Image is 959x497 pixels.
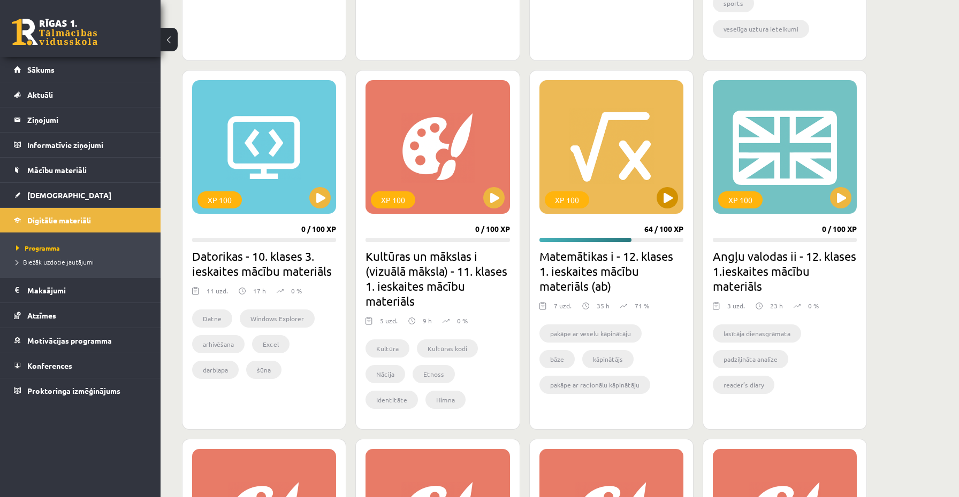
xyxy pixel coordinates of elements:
[291,286,302,296] p: 0 %
[423,316,432,325] p: 9 h
[366,391,418,409] li: Identitāte
[539,248,683,293] h2: Matemātikas i - 12. klases 1. ieskaites mācību materiāls (ab)
[14,133,147,157] a: Informatīvie ziņojumi
[27,310,56,320] span: Atzīmes
[713,324,801,343] li: lasītāja dienasgrāmata
[808,301,819,310] p: 0 %
[252,335,290,353] li: Excel
[16,257,150,267] a: Biežāk uzdotie jautājumi
[253,286,266,296] p: 17 h
[14,183,147,207] a: [DEMOGRAPHIC_DATA]
[713,350,788,368] li: padziļināta analīze
[417,339,478,358] li: Kultūras kodi
[713,248,857,293] h2: Angļu valodas ii - 12. klases 1.ieskaites mācību materiāls
[192,335,245,353] li: arhivēšana
[27,190,111,200] span: [DEMOGRAPHIC_DATA]
[27,65,55,74] span: Sākums
[770,301,783,310] p: 23 h
[27,133,147,157] legend: Informatīvie ziņojumi
[718,191,763,208] div: XP 100
[207,286,228,302] div: 11 uzd.
[380,316,398,332] div: 5 uzd.
[27,165,87,175] span: Mācību materiāli
[539,350,575,368] li: bāze
[27,361,72,370] span: Konferences
[12,19,97,45] a: Rīgas 1. Tālmācības vidusskola
[14,328,147,353] a: Motivācijas programma
[27,278,147,302] legend: Maksājumi
[366,339,409,358] li: Kultūra
[539,324,642,343] li: pakāpe ar veselu kāpinātāju
[366,248,509,308] h2: Kultūras un mākslas i (vizuālā māksla) - 11. klases 1. ieskaites mācību materiāls
[27,107,147,132] legend: Ziņojumi
[14,303,147,328] a: Atzīmes
[16,244,60,252] span: Programma
[727,301,745,317] div: 3 uzd.
[16,243,150,253] a: Programma
[16,258,94,266] span: Biežāk uzdotie jautājumi
[425,391,466,409] li: Himna
[14,208,147,232] a: Digitālie materiāli
[14,158,147,182] a: Mācību materiāli
[371,191,415,208] div: XP 100
[27,386,120,395] span: Proktoringa izmēģinājums
[27,215,91,225] span: Digitālie materiāli
[14,353,147,378] a: Konferences
[192,309,232,328] li: Datne
[246,361,281,379] li: šūna
[192,361,239,379] li: darblapa
[27,90,53,99] span: Aktuāli
[14,107,147,132] a: Ziņojumi
[197,191,242,208] div: XP 100
[713,376,774,394] li: reader’s diary
[14,278,147,302] a: Maksājumi
[366,365,405,383] li: Nācija
[14,57,147,82] a: Sākums
[413,365,455,383] li: Etnoss
[635,301,649,310] p: 71 %
[582,350,634,368] li: kāpinātājs
[545,191,589,208] div: XP 100
[713,20,809,38] li: veselīga uztura ieteikumi
[27,336,112,345] span: Motivācijas programma
[14,378,147,403] a: Proktoringa izmēģinājums
[14,82,147,107] a: Aktuāli
[554,301,572,317] div: 7 uzd.
[240,309,315,328] li: Windows Explorer
[597,301,610,310] p: 35 h
[192,248,336,278] h2: Datorikas - 10. klases 3. ieskaites mācību materiāls
[457,316,468,325] p: 0 %
[539,376,650,394] li: pakāpe ar racionālu kāpinātāju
